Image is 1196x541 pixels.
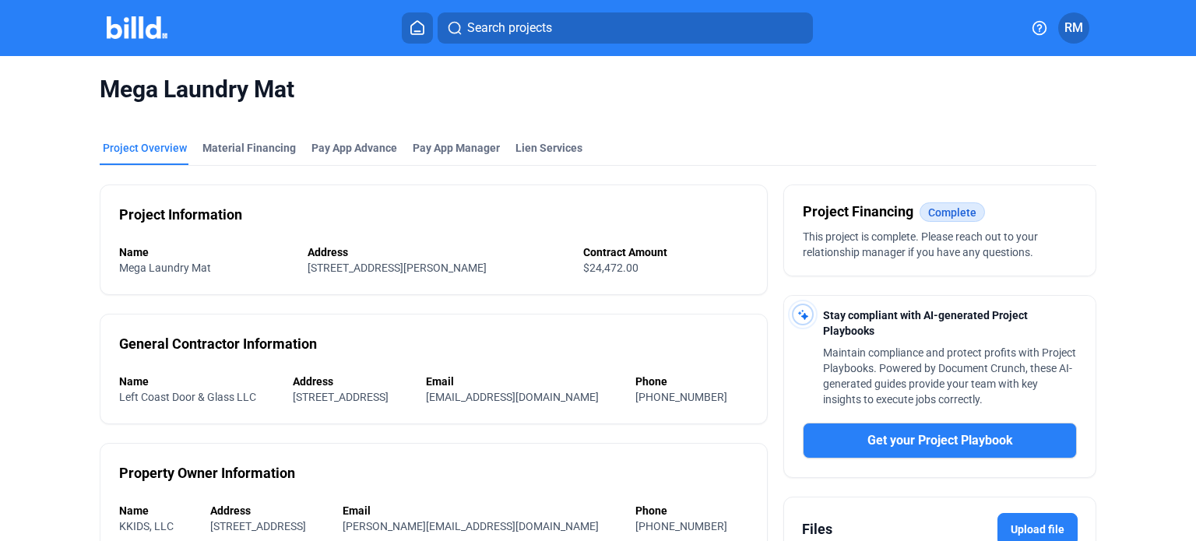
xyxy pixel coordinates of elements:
[103,140,187,156] div: Project Overview
[210,503,327,518] div: Address
[867,431,1013,450] span: Get your Project Playbook
[635,503,748,518] div: Phone
[107,16,168,39] img: Billd Company Logo
[515,140,582,156] div: Lien Services
[583,262,638,274] span: $24,472.00
[467,19,552,37] span: Search projects
[343,503,620,518] div: Email
[119,374,277,389] div: Name
[823,309,1028,337] span: Stay compliant with AI-generated Project Playbooks
[823,346,1076,406] span: Maintain compliance and protect profits with Project Playbooks. Powered by Document Crunch, these...
[202,140,296,156] div: Material Financing
[343,520,599,532] span: [PERSON_NAME][EMAIL_ADDRESS][DOMAIN_NAME]
[308,262,487,274] span: [STREET_ADDRESS][PERSON_NAME]
[119,391,256,403] span: Left Coast Door & Glass LLC
[635,520,727,532] span: [PHONE_NUMBER]
[635,391,727,403] span: [PHONE_NUMBER]
[119,244,292,260] div: Name
[119,262,211,274] span: Mega Laundry Mat
[119,520,174,532] span: KKIDS, LLC
[583,244,748,260] div: Contract Amount
[1064,19,1083,37] span: RM
[802,518,832,540] div: Files
[293,391,389,403] span: [STREET_ADDRESS]
[308,244,568,260] div: Address
[426,391,599,403] span: [EMAIL_ADDRESS][DOMAIN_NAME]
[635,374,748,389] div: Phone
[119,204,242,226] div: Project Information
[1058,12,1089,44] button: RM
[119,333,317,355] div: General Contractor Information
[210,520,306,532] span: [STREET_ADDRESS]
[293,374,410,389] div: Address
[119,503,195,518] div: Name
[119,462,295,484] div: Property Owner Information
[803,423,1077,458] button: Get your Project Playbook
[413,140,500,156] span: Pay App Manager
[311,140,397,156] div: Pay App Advance
[438,12,813,44] button: Search projects
[426,374,620,389] div: Email
[920,202,985,222] mat-chip: Complete
[100,75,1096,104] span: Mega Laundry Mat
[803,230,1038,258] span: This project is complete. Please reach out to your relationship manager if you have any questions.
[803,201,913,223] span: Project Financing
